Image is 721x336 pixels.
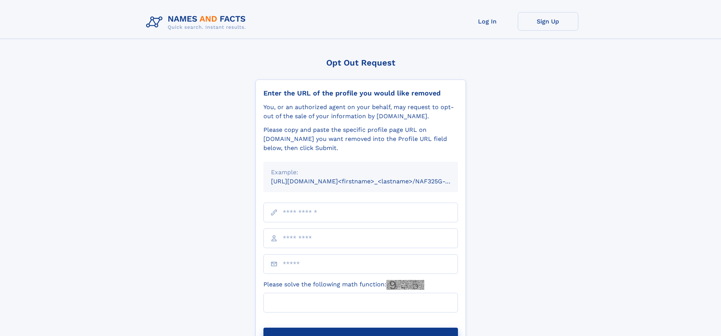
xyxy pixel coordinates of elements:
[457,12,518,31] a: Log In
[271,168,450,177] div: Example:
[255,58,466,67] div: Opt Out Request
[143,12,252,33] img: Logo Names and Facts
[271,178,472,185] small: [URL][DOMAIN_NAME]<firstname>_<lastname>/NAF325G-xxxxxxxx
[518,12,578,31] a: Sign Up
[263,280,424,290] label: Please solve the following math function:
[263,103,458,121] div: You, or an authorized agent on your behalf, may request to opt-out of the sale of your informatio...
[263,89,458,97] div: Enter the URL of the profile you would like removed
[263,125,458,153] div: Please copy and paste the specific profile page URL on [DOMAIN_NAME] you want removed into the Pr...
